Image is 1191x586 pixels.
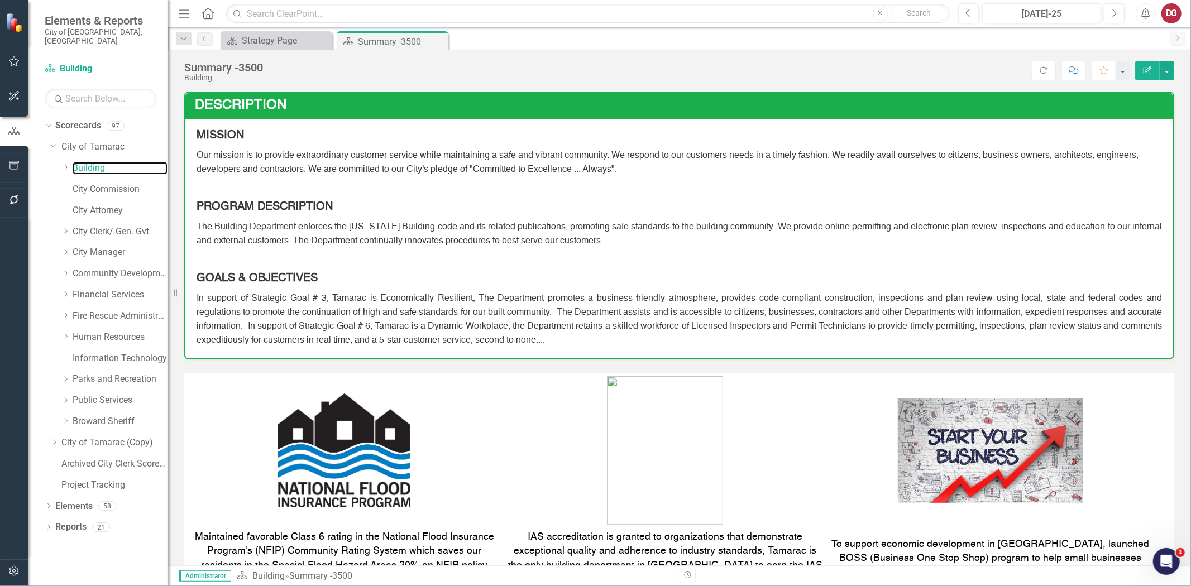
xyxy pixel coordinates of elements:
button: Search [891,6,947,21]
a: Parks and Recreation [73,373,168,386]
a: City of Tamarac [61,141,168,153]
span: In support of Strategic Goal # 3, Tamarac is Economically Resilient, The Department promotes a bu... [197,294,1162,345]
a: Archived City Clerk Scorecard [61,458,168,470]
div: [DATE]-25 [986,7,1097,21]
a: Human Resources [73,331,168,344]
a: Elements [55,500,93,513]
h3: Description [195,98,1168,113]
a: Community Development [73,267,168,280]
button: [DATE]-25 [982,3,1101,23]
a: Scorecards [55,119,101,132]
span: Elements & Reports [45,14,156,27]
span: Our mission is to provide extraordinary customer service while maintaining a safe and vibrant com... [197,151,1139,174]
div: Summary -3500 [184,61,263,74]
span: 1 [1176,548,1185,557]
div: » [237,570,671,583]
div: 58 [98,501,116,511]
a: City Manager [73,246,168,259]
a: Fire Rescue Administration [73,310,168,323]
img: Community Rating System | Kill Devil Hills, NC! - Official Website [278,393,410,507]
button: DG [1161,3,1182,23]
a: Financial Services [73,289,168,301]
span: Search [907,8,931,17]
div: Summary -3500 [358,35,446,49]
div: Strategy Page [242,33,329,47]
input: Search Below... [45,89,156,108]
a: Broward Sheriff [73,415,168,428]
div: 97 [107,121,125,131]
strong: GOALS & OBJECTIVES [197,273,318,284]
img: image_1b3miuje6ei6y.png [607,376,723,525]
a: City Clerk/ Gen. Gvt [73,225,168,238]
span: The Building Department enforces the [US_STATE] Building code and its related publications, promo... [197,223,1162,246]
a: City Attorney [73,204,168,217]
small: City of [GEOGRAPHIC_DATA], [GEOGRAPHIC_DATA] [45,27,156,46]
a: City of Tamarac (Copy) [61,436,168,449]
div: Building [184,74,263,82]
span: Administrator [179,570,231,582]
iframe: Intercom live chat [1153,548,1180,575]
a: Public Services [73,394,168,407]
a: Building [45,63,156,75]
div: 21 [92,522,110,532]
strong: PROGRAM DESCRIPTION [197,201,333,213]
input: Search ClearPoint... [226,4,950,23]
img: ClearPoint Strategy [6,13,25,32]
a: Information Technology [73,352,168,365]
a: Building [252,570,285,581]
a: Strategy Page [223,33,329,47]
div: Summary -3500 [289,570,352,581]
a: Reports [55,521,87,534]
strong: MISSION [197,130,244,141]
a: City Commission [73,183,168,196]
a: Project Tracking [61,479,168,492]
a: Building [73,162,168,175]
img: 10 Top Tips For Starting a Business in France [898,398,1083,503]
